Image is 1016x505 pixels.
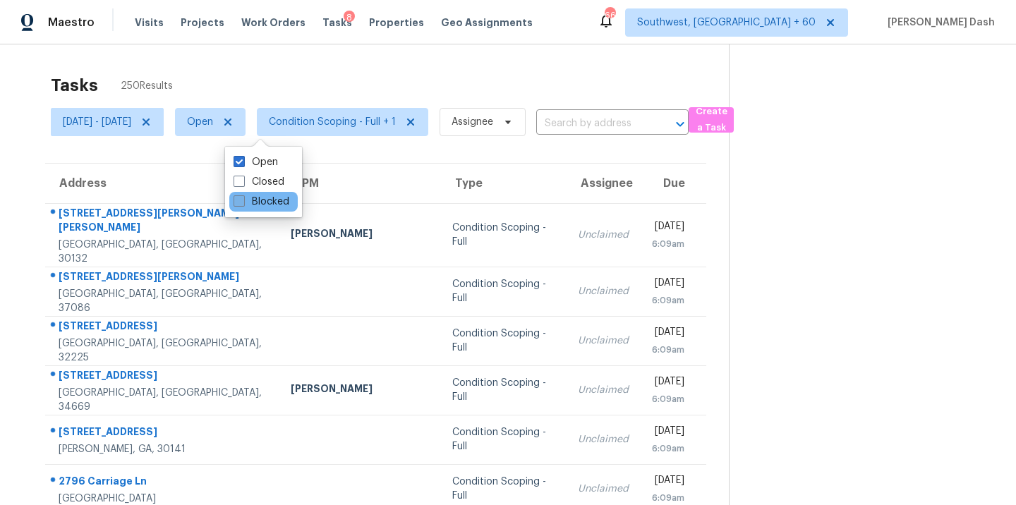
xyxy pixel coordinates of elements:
[578,432,629,446] div: Unclaimed
[241,16,306,30] span: Work Orders
[452,115,493,129] span: Assignee
[59,206,268,238] div: [STREET_ADDRESS][PERSON_NAME][PERSON_NAME]
[578,383,629,397] div: Unclaimed
[234,155,278,169] label: Open
[651,491,684,505] div: 6:09am
[452,277,555,305] div: Condition Scoping - Full
[322,18,352,28] span: Tasks
[59,368,268,386] div: [STREET_ADDRESS]
[452,327,555,355] div: Condition Scoping - Full
[536,113,649,135] input: Search by address
[637,16,816,30] span: Southwest, [GEOGRAPHIC_DATA] + 60
[578,228,629,242] div: Unclaimed
[578,334,629,348] div: Unclaimed
[651,442,684,456] div: 6:09am
[63,115,131,129] span: [DATE] - [DATE]
[452,221,555,249] div: Condition Scoping - Full
[59,425,268,442] div: [STREET_ADDRESS]
[187,115,213,129] span: Open
[59,269,268,287] div: [STREET_ADDRESS][PERSON_NAME]
[269,115,396,129] span: Condition Scoping - Full + 1
[48,16,95,30] span: Maestro
[651,237,684,251] div: 6:09am
[291,382,429,399] div: [PERSON_NAME]
[59,442,268,456] div: [PERSON_NAME], GA, 30141
[452,475,555,503] div: Condition Scoping - Full
[59,319,268,336] div: [STREET_ADDRESS]
[651,392,684,406] div: 6:09am
[696,104,727,136] span: Create a Task
[59,287,268,315] div: [GEOGRAPHIC_DATA], [GEOGRAPHIC_DATA], 37086
[45,164,279,203] th: Address
[651,325,684,343] div: [DATE]
[689,107,734,133] button: Create a Task
[578,482,629,496] div: Unclaimed
[651,293,684,308] div: 6:09am
[441,164,567,203] th: Type
[651,375,684,392] div: [DATE]
[640,164,706,203] th: Due
[578,284,629,298] div: Unclaimed
[882,16,995,30] span: [PERSON_NAME] Dash
[59,336,268,365] div: [GEOGRAPHIC_DATA], [GEOGRAPHIC_DATA], 32225
[651,473,684,491] div: [DATE]
[651,276,684,293] div: [DATE]
[51,78,98,92] h2: Tasks
[441,16,533,30] span: Geo Assignments
[369,16,424,30] span: Properties
[59,474,268,492] div: 2796 Carriage Ln
[452,425,555,454] div: Condition Scoping - Full
[59,238,268,266] div: [GEOGRAPHIC_DATA], [GEOGRAPHIC_DATA], 30132
[181,16,224,30] span: Projects
[344,11,355,25] div: 8
[291,226,429,244] div: [PERSON_NAME]
[279,164,440,203] th: HPM
[135,16,164,30] span: Visits
[59,386,268,414] div: [GEOGRAPHIC_DATA], [GEOGRAPHIC_DATA], 34669
[234,175,284,189] label: Closed
[651,219,684,237] div: [DATE]
[452,376,555,404] div: Condition Scoping - Full
[605,8,615,23] div: 665
[670,114,690,134] button: Open
[234,195,289,209] label: Blocked
[567,164,640,203] th: Assignee
[651,343,684,357] div: 6:09am
[651,424,684,442] div: [DATE]
[121,79,173,93] span: 250 Results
